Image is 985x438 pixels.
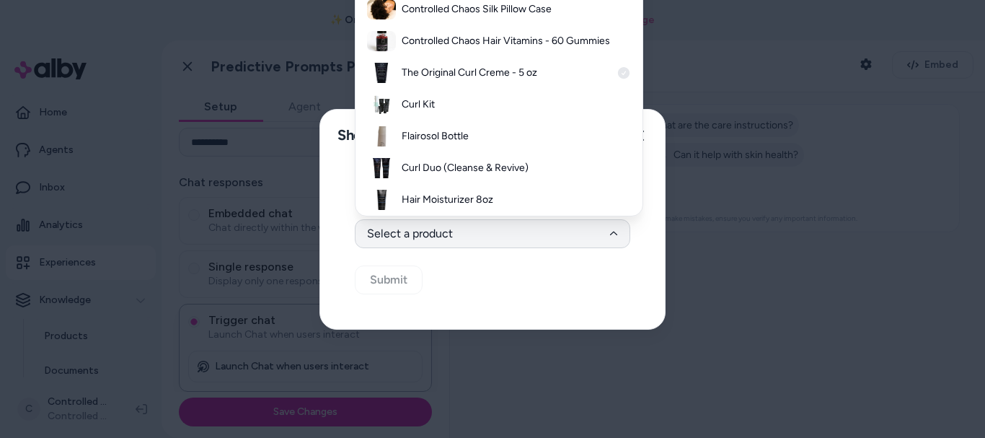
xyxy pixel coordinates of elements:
[402,129,611,144] h3: Flairosol Bottle
[367,95,396,115] img: Curl Kit
[402,34,611,48] h3: Controlled Chaos Hair Vitamins - 60 Gummies
[367,158,396,178] img: Curl Duo (Cleanse & Revive)
[367,63,396,83] img: The Original Curl Creme - 5 oz
[367,190,396,210] img: Hair Moisturizer 8oz
[355,219,630,248] button: Select a product
[367,126,396,146] img: Flairosol Bottle
[332,121,447,150] h2: Shopper Context
[402,161,611,175] h3: Curl Duo (Cleanse & Revive)
[367,31,396,51] img: Controlled Chaos Hair Vitamins - 60 Gummies
[402,193,611,207] h3: Hair Moisturizer 8oz
[402,66,611,80] h3: The Original Curl Creme - 5 oz
[402,97,611,112] h3: Curl Kit
[402,2,611,17] h3: Controlled Chaos Silk Pillow Case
